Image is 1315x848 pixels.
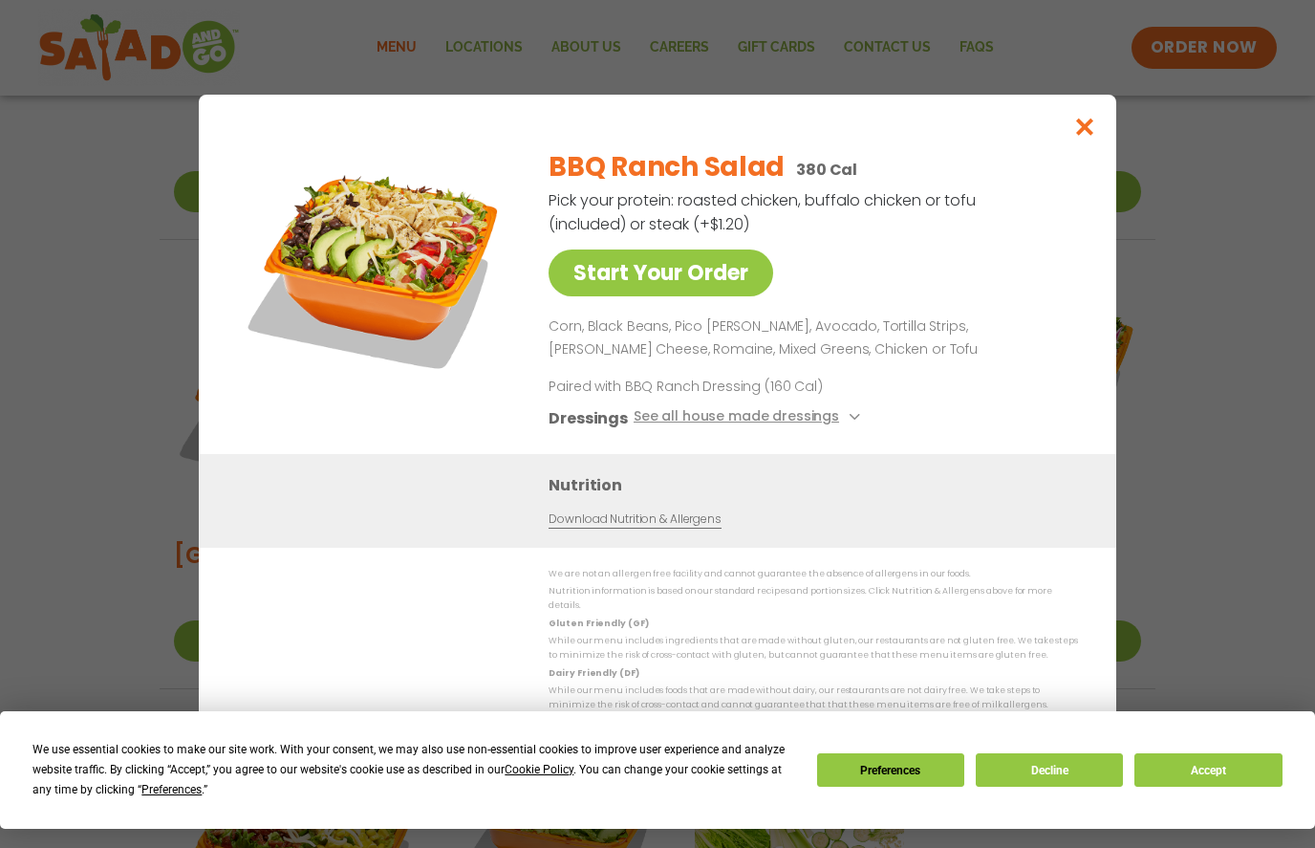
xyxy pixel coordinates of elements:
p: Paired with BBQ Ranch Dressing (160 Cal) [549,376,902,396]
button: Decline [976,753,1123,787]
h2: BBQ Ranch Salad [549,147,785,187]
img: Featured product photo for BBQ Ranch Salad [242,133,509,401]
p: We are not an allergen free facility and cannot guarantee the absence of allergens in our foods. [549,567,1078,581]
button: Accept [1134,753,1282,787]
strong: Gluten Friendly (GF) [549,617,648,628]
p: While our menu includes ingredients that are made without gluten, our restaurants are not gluten ... [549,634,1078,663]
button: Close modal [1054,95,1116,159]
span: Cookie Policy [505,763,573,776]
a: Start Your Order [549,250,773,296]
p: 380 Cal [796,158,857,182]
p: While our menu includes foods that are made without dairy, our restaurants are not dairy free. We... [549,684,1078,713]
div: We use essential cookies to make our site work. With your consent, we may also use non-essential ... [32,740,793,800]
h3: Nutrition [549,472,1088,496]
p: Corn, Black Beans, Pico [PERSON_NAME], Avocado, Tortilla Strips, [PERSON_NAME] Cheese, Romaine, M... [549,315,1070,361]
button: See all house made dressings [634,405,866,429]
p: Nutrition information is based on our standard recipes and portion sizes. Click Nutrition & Aller... [549,584,1078,614]
span: Preferences [141,783,202,796]
strong: Dairy Friendly (DF) [549,666,638,678]
h3: Dressings [549,405,628,429]
a: Download Nutrition & Allergens [549,510,721,528]
p: Pick your protein: roasted chicken, buffalo chicken or tofu (included) or steak (+$1.20) [549,188,979,236]
button: Preferences [817,753,964,787]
